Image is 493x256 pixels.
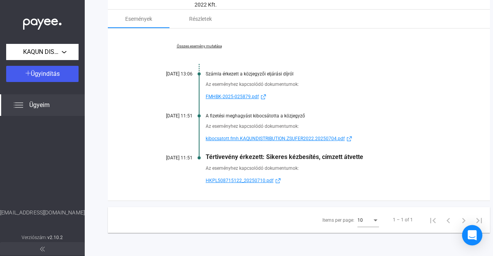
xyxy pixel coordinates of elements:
span: Ügyindítás [31,70,60,77]
span: 10 [357,218,363,223]
div: Az eseményhez kapcsolódó dokumentumok: [206,164,451,172]
img: white-payee-white-dot.svg [23,14,62,30]
img: list.svg [14,100,23,110]
button: First page [425,212,441,228]
span: KAQUN DISTRIBUTION Kft [23,47,62,57]
div: [DATE] 13:06 [146,71,193,77]
img: arrow-double-left-grey.svg [40,247,45,251]
span: kibocsatott.fmh.KAQUNDISTRIBUTION.ZSUFER2022.20250704.pdf [206,134,345,143]
div: Open Intercom Messenger [462,225,483,246]
span: Ügyeim [29,100,50,110]
div: Az eseményhez kapcsolódó dokumentumok: [206,122,451,130]
div: A fizetési meghagyást kibocsátotta a közjegyző [206,113,451,119]
span: HKPL508715122_20250710.pdf [206,176,273,185]
div: 1 – 1 of 1 [393,215,413,224]
button: Ügyindítás [6,66,79,82]
span: FMHBK-2025-025879.pdf [206,92,259,101]
img: external-link-blue [259,94,268,100]
img: plus-white.svg [25,70,31,76]
div: [DATE] 11:51 [146,113,193,119]
button: Previous page [441,212,456,228]
img: external-link-blue [345,136,354,142]
button: Next page [456,212,471,228]
div: Tértivevény érkezett: Sikeres kézbesítés, címzett átvette [206,153,451,161]
strong: v2.10.2 [47,235,63,240]
div: Számla érkezett a közjegyzői eljárási díjról [206,71,451,77]
div: Események [125,14,152,23]
div: [DATE] 11:51 [146,155,193,161]
a: kibocsatott.fmh.KAQUNDISTRIBUTION.ZSUFER2022.20250704.pdfexternal-link-blue [206,134,451,143]
a: Összes esemény mutatása [146,44,252,49]
img: external-link-blue [273,178,283,184]
button: KAQUN DISTRIBUTION Kft [6,44,79,60]
mat-select: Items per page: [357,215,379,224]
div: Az eseményhez kapcsolódó dokumentumok: [206,80,451,88]
a: FMHBK-2025-025879.pdfexternal-link-blue [206,92,451,101]
a: HKPL508715122_20250710.pdfexternal-link-blue [206,176,451,185]
div: Items per page: [322,216,354,225]
div: Részletek [189,14,212,23]
button: Last page [471,212,487,228]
